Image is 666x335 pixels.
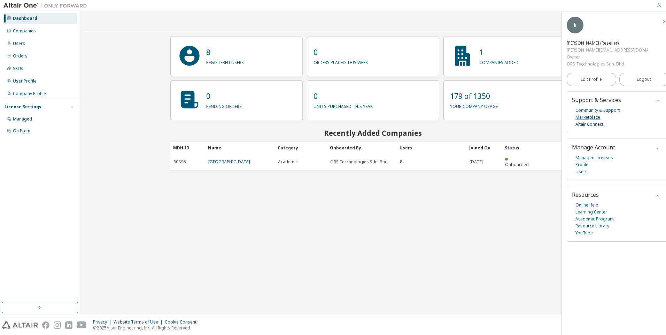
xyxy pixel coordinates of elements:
span: ORS Tecchnologies Sdn. Bhd. [330,159,389,165]
a: Resource Library [575,223,609,229]
span: Edit Profile [581,77,602,82]
img: instagram.svg [54,321,61,329]
a: Learning Center [575,209,607,216]
div: Onboarded By [330,142,394,153]
div: Status [505,142,534,153]
div: User Profile [13,78,37,84]
div: Company Profile [13,91,46,96]
span: Onboarded [505,162,529,167]
span: Resources [572,191,599,198]
div: SKUs [13,66,23,71]
span: h [574,22,576,28]
div: ORS Tecchnologies Sdn. Bhd. [567,61,648,68]
div: On Prem [13,128,30,134]
img: youtube.svg [77,321,87,329]
a: Academic Program [575,216,614,223]
span: Support & Services [572,96,621,104]
p: 8 [206,47,244,57]
div: Dashboard [13,16,37,21]
p: companies added [479,57,519,65]
p: 0 [313,91,373,101]
a: [GEOGRAPHIC_DATA] [208,159,250,165]
a: Marketplace [575,114,600,121]
a: Managed Licenses [575,154,613,161]
div: Category [278,142,324,153]
img: Altair One [3,2,91,9]
span: Academic [278,159,297,165]
div: Managed [13,116,32,122]
div: Companies [13,28,36,34]
p: 179 of 1350 [450,91,498,101]
div: hafizal hamdan (Reseller) [567,40,648,47]
div: Privacy [93,319,114,325]
span: 8 [400,159,402,165]
p: © 2025 Altair Engineering, Inc. All Rights Reserved. [93,325,201,331]
div: Users [400,142,464,153]
p: 1 [479,47,519,57]
a: Profile [575,161,588,168]
div: [PERSON_NAME][EMAIL_ADDRESS][DOMAIN_NAME] [567,47,648,54]
div: Users [13,41,25,46]
a: Users [575,168,588,175]
a: Online Help [575,202,598,209]
p: units purchased this year [313,101,373,109]
img: linkedin.svg [65,321,72,329]
div: Cookie Consent [165,319,201,325]
div: Name [208,142,272,153]
div: Owner [567,54,648,61]
div: Orders [13,53,28,59]
div: License Settings [5,104,41,110]
p: pending orders [206,101,242,109]
p: your company usage [450,101,498,109]
a: Altair Connect [575,121,603,128]
a: Edit Profile [567,73,616,86]
span: 30896 [173,159,186,165]
span: [DATE] [470,159,483,165]
span: Manage Account [572,143,615,151]
p: orders placed this week [313,57,368,65]
a: Community & Support [575,107,620,114]
div: Website Terms of Use [114,319,165,325]
img: facebook.svg [42,321,49,329]
p: registered users [206,57,244,65]
p: 0 [206,91,242,101]
span: Logout [637,76,651,83]
a: YouTube [575,229,593,236]
div: MDH ID [173,142,202,153]
div: Joined On [469,142,499,153]
p: 0 [313,47,368,57]
img: altair_logo.svg [2,321,38,329]
h2: Recently Added Companies [170,128,575,138]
